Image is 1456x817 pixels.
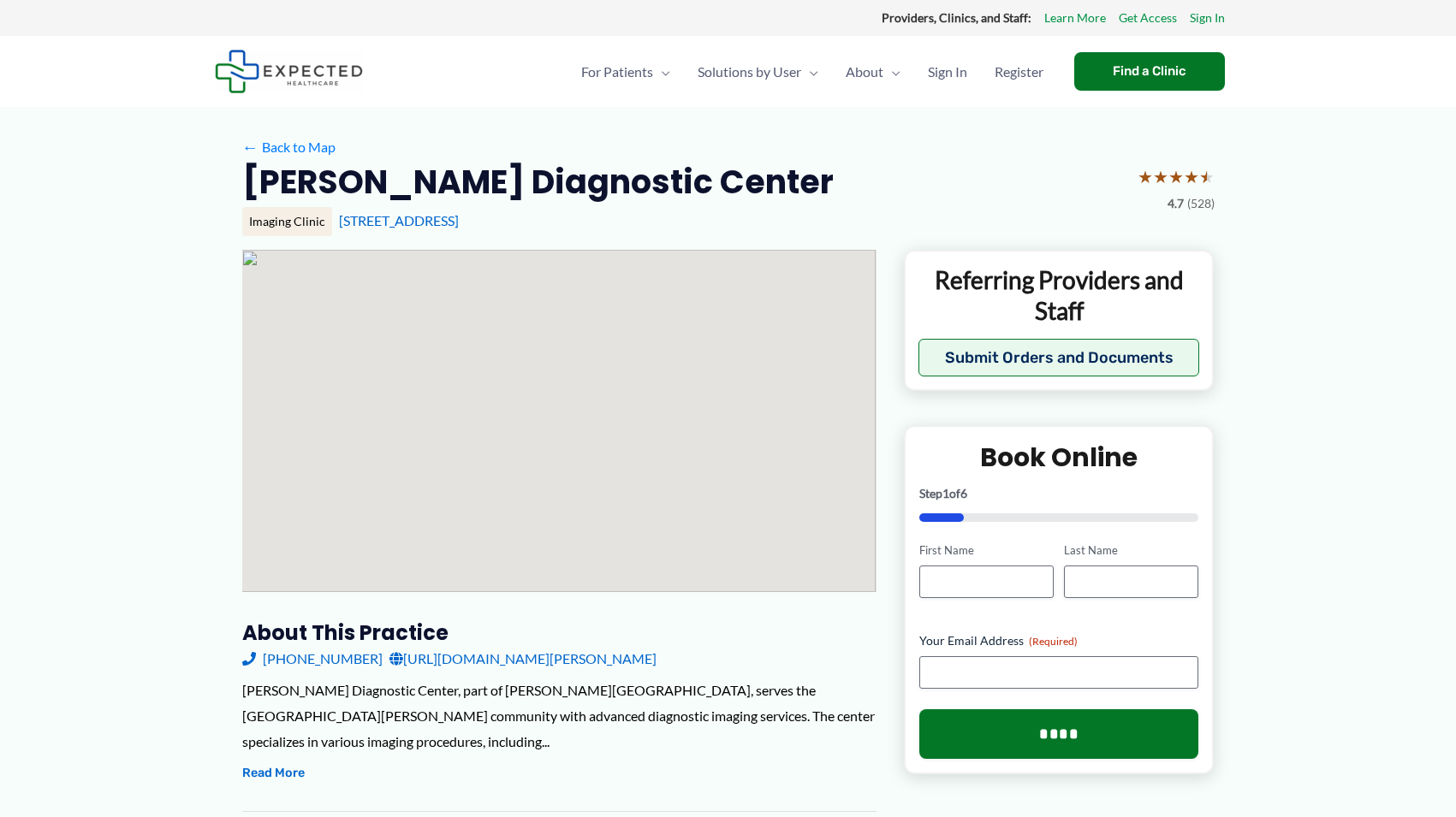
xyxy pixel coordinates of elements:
[1074,52,1225,91] a: Find a Clinic
[919,632,1199,649] label: Your Email Address
[684,42,832,102] a: Solutions by UserMenu Toggle
[581,42,653,102] span: For Patients
[1190,7,1225,29] a: Sign In
[1044,7,1106,29] a: Learn More
[995,42,1043,102] span: Register
[242,678,877,754] div: [PERSON_NAME] Diagnostic Center, part of [PERSON_NAME][GEOGRAPHIC_DATA], serves the [GEOGRAPHIC_D...
[242,161,834,203] h2: [PERSON_NAME] Diagnostic Center
[919,441,1199,474] h2: Book Online
[568,42,684,102] a: For PatientsMenu Toggle
[914,42,981,102] a: Sign In
[215,50,363,93] img: Expected Healthcare Logo - side, dark font, small
[1184,161,1199,192] span: ★
[832,42,914,102] a: AboutMenu Toggle
[918,264,1200,327] p: Referring Providers and Staff
[1153,161,1168,192] span: ★
[1029,635,1078,648] span: (Required)
[919,488,1199,500] p: Step of
[653,42,670,102] span: Menu Toggle
[883,42,900,102] span: Menu Toggle
[981,42,1057,102] a: Register
[919,542,1054,559] label: First Name
[389,646,657,672] a: [URL][DOMAIN_NAME][PERSON_NAME]
[339,212,459,228] a: [STREET_ADDRESS]
[568,42,1057,102] nav: Primary Site Navigation
[242,134,336,160] a: ←Back to Map
[242,139,259,155] span: ←
[882,10,1031,25] strong: Providers, Clinics, and Staff:
[1119,7,1177,29] a: Get Access
[942,486,949,500] span: 1
[960,486,967,500] span: 6
[242,763,305,784] button: Read More
[1064,542,1198,559] label: Last Name
[1187,192,1215,215] span: (528)
[242,619,877,646] h3: About this practice
[242,646,383,672] a: [PHONE_NUMBER]
[1168,161,1184,192] span: ★
[1138,161,1153,192] span: ★
[801,42,818,102] span: Menu Toggle
[1199,161,1215,192] span: ★
[846,42,883,102] span: About
[242,207,332,236] div: Imaging Clinic
[928,42,967,102] span: Sign In
[698,42,801,102] span: Solutions by User
[918,339,1200,376] button: Submit Orders and Documents
[1168,192,1184,215] span: 4.7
